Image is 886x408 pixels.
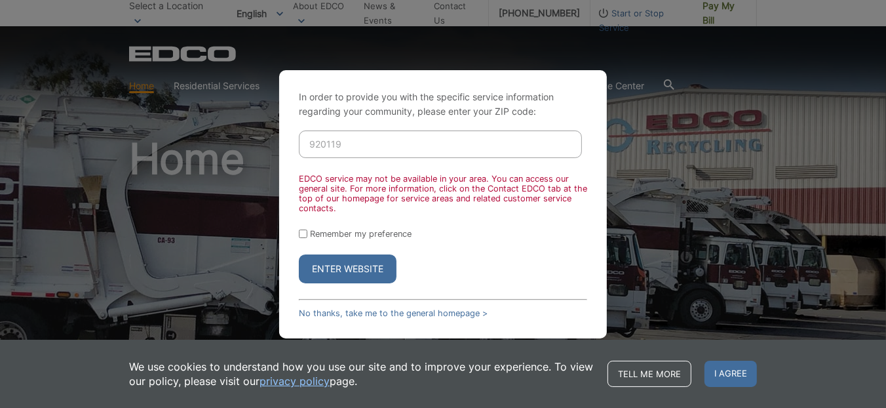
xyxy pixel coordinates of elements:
a: Tell me more [607,361,691,387]
span: I agree [704,361,757,387]
button: Enter Website [299,255,396,283]
a: No thanks, take me to the general homepage > [299,308,488,318]
input: Enter ZIP Code [299,131,582,158]
label: Remember my preference [310,229,412,239]
p: In order to provide you with the specific service information regarding your community, please en... [299,90,587,119]
a: privacy policy [260,374,330,388]
p: We use cookies to understand how you use our site and to improve your experience. To view our pol... [129,359,594,388]
div: EDCO service may not be available in your area. You can access our general site. For more informa... [299,174,587,213]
